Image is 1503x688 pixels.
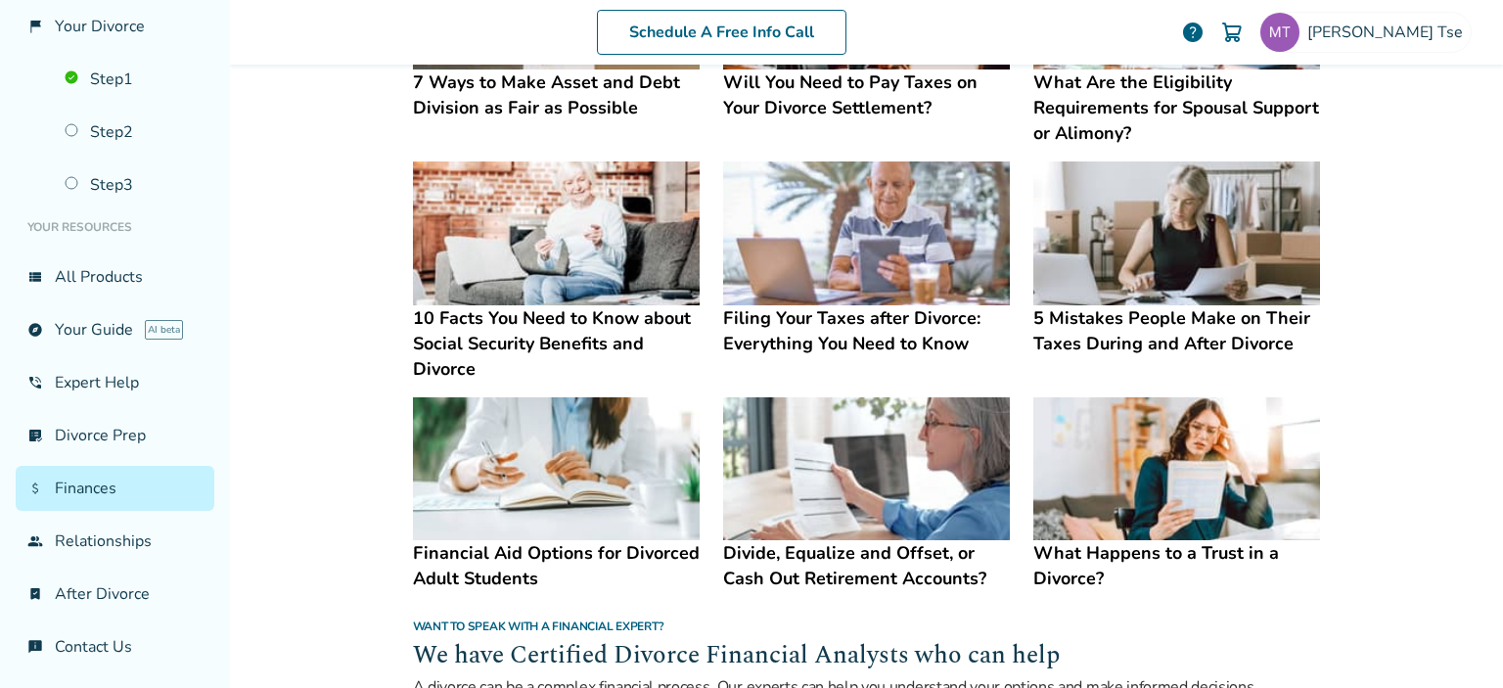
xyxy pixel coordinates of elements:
a: attach_moneyFinances [16,466,214,511]
span: list_alt_check [27,428,43,443]
span: group [27,533,43,549]
span: attach_money [27,481,43,496]
span: AI beta [145,320,183,340]
span: Your Divorce [55,16,145,37]
h4: What Are the Eligibility Requirements for Spousal Support or Alimony? [1033,69,1320,146]
a: exploreYour GuideAI beta [16,307,214,352]
h4: 5 Mistakes People Make on Their Taxes During and After Divorce [1033,305,1320,356]
a: Step1 [53,57,214,102]
h4: Financial Aid Options for Divorced Adult Students [413,540,700,591]
img: Financial Aid Options for Divorced Adult Students [413,397,700,541]
span: chat_info [27,639,43,655]
span: view_list [27,269,43,285]
span: bookmark_check [27,586,43,602]
img: Cart [1220,21,1244,44]
img: Filing Your Taxes after Divorce: Everything You Need to Know [723,161,1010,305]
a: help [1181,21,1205,44]
iframe: Chat Widget [1405,594,1503,688]
a: list_alt_checkDivorce Prep [16,413,214,458]
span: flag_2 [27,19,43,34]
a: phone_in_talkExpert Help [16,360,214,405]
h4: Divide, Equalize and Offset, or Cash Out Retirement Accounts? [723,540,1010,591]
li: Your Resources [16,207,214,247]
a: groupRelationships [16,519,214,564]
span: Want to speak with a financial expert? [413,619,664,634]
img: 10 Facts You Need to Know about Social Security Benefits and Divorce [413,161,700,305]
a: Step3 [53,162,214,207]
a: Step2 [53,110,214,155]
a: view_listAll Products [16,254,214,299]
span: phone_in_talk [27,375,43,390]
h4: 10 Facts You Need to Know about Social Security Benefits and Divorce [413,305,700,382]
a: flag_2Your Divorce [16,4,214,49]
a: chat_infoContact Us [16,624,214,669]
h4: 7 Ways to Make Asset and Debt Division as Fair as Possible [413,69,700,120]
a: Schedule A Free Info Call [597,10,846,55]
a: bookmark_checkAfter Divorce [16,572,214,617]
a: 5 Mistakes People Make on Their Taxes During and After Divorce5 Mistakes People Make on Their Tax... [1033,161,1320,356]
a: Filing Your Taxes after Divorce: Everything You Need to KnowFiling Your Taxes after Divorce: Ever... [723,161,1010,356]
h4: Will You Need to Pay Taxes on Your Divorce Settlement? [723,69,1010,120]
img: tserefina@gmail.com [1260,13,1299,52]
a: Divide, Equalize and Offset, or Cash Out Retirement Accounts?Divide, Equalize and Offset, or Cash... [723,397,1010,592]
h4: What Happens to a Trust in a Divorce? [1033,540,1320,591]
img: Divide, Equalize and Offset, or Cash Out Retirement Accounts? [723,397,1010,541]
h2: We have Certified Divorce Financial Analysts who can help [413,638,1321,675]
a: What Happens to a Trust in a Divorce?What Happens to a Trust in a Divorce? [1033,397,1320,592]
span: [PERSON_NAME] Tse [1307,22,1471,43]
img: 5 Mistakes People Make on Their Taxes During and After Divorce [1033,161,1320,305]
span: explore [27,322,43,338]
a: Financial Aid Options for Divorced Adult StudentsFinancial Aid Options for Divorced Adult Students [413,397,700,592]
h4: Filing Your Taxes after Divorce: Everything You Need to Know [723,305,1010,356]
a: 10 Facts You Need to Know about Social Security Benefits and Divorce10 Facts You Need to Know abo... [413,161,700,382]
img: What Happens to a Trust in a Divorce? [1033,397,1320,541]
